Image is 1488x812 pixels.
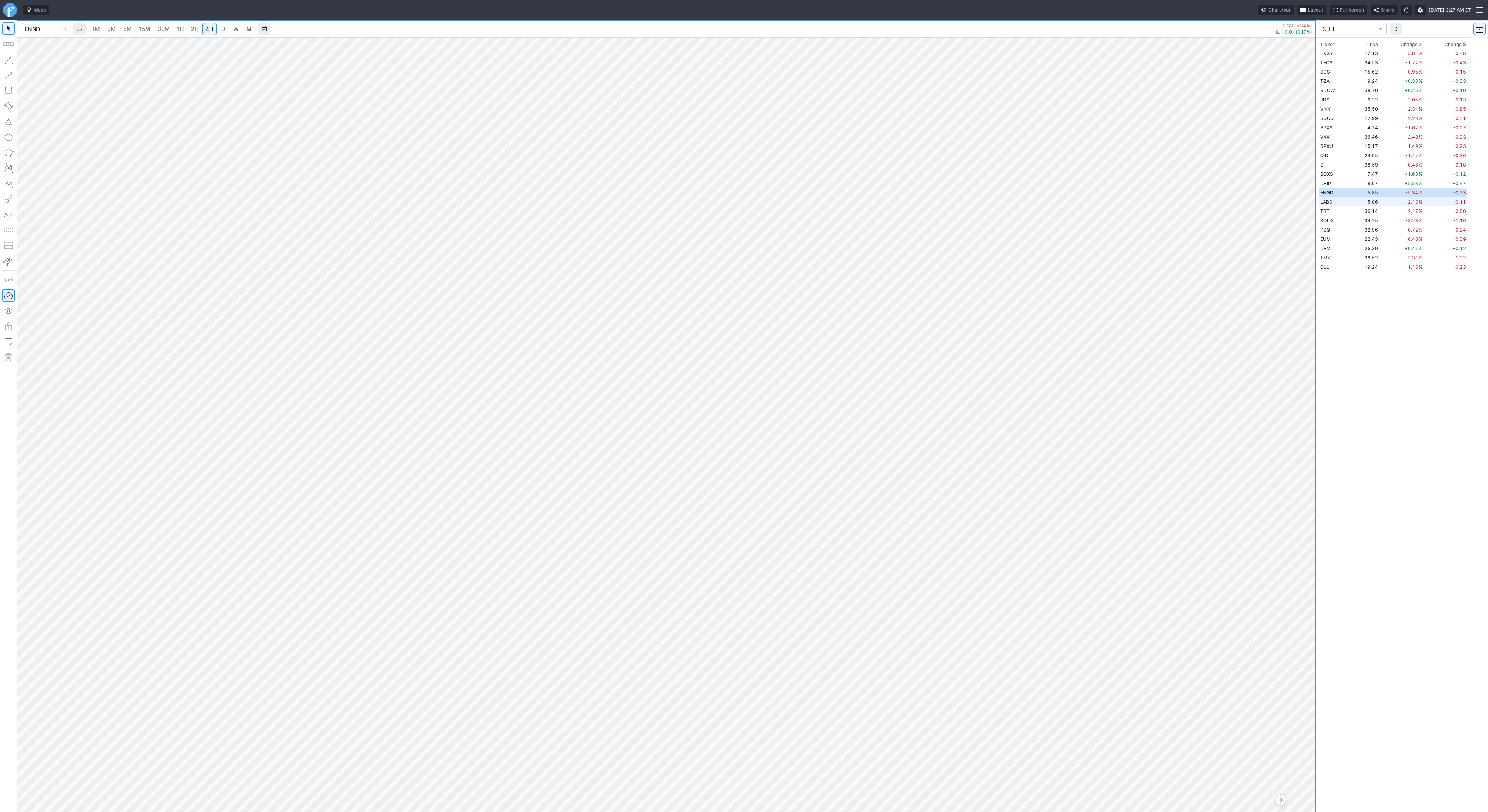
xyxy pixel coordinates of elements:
span: % [1419,199,1423,205]
button: Portfolio watchlist [1473,23,1486,35]
button: Range [258,23,270,35]
span: % [1419,264,1423,270]
span: SPXS [1320,125,1333,130]
td: 36.46 [1351,132,1379,141]
span: EUM [1320,236,1331,242]
span: D [221,26,225,32]
button: Line [2,53,15,66]
button: Ellipse [2,131,15,143]
td: 38.52 [1351,253,1379,262]
a: W [230,23,242,35]
span: -2.49 [1405,134,1418,140]
span: % [1419,115,1423,121]
span: % [1419,227,1423,233]
span: % [1419,255,1423,261]
span: UVXY [1320,50,1333,56]
span: -2.34 [1405,106,1418,112]
span: +0.47 [1452,180,1466,186]
button: Lock drawings [2,320,15,333]
span: 4H [206,26,213,32]
span: JDST [1320,97,1333,103]
span: TZA [1320,78,1330,84]
a: 1M [89,23,103,35]
button: Rotated rectangle [2,100,15,112]
span: -3.31 [1405,255,1418,261]
span: -0.72 [1405,227,1418,233]
span: % [1419,236,1423,242]
span: -1.72 [1405,60,1418,65]
span: -0.24 [1453,227,1466,233]
span: LABD [1320,199,1333,205]
span: % [1419,153,1423,158]
span: W [233,26,239,32]
button: Settings [1415,5,1426,15]
span: 5M [123,26,132,32]
td: 25.39 [1351,244,1379,253]
span: % [1419,78,1423,84]
span: +0.26 [1405,88,1418,93]
span: -0.09 [1453,236,1466,242]
td: 15.17 [1351,141,1379,151]
span: % [1419,50,1423,56]
span: Layout [1308,6,1323,14]
a: Finviz.com [3,3,17,17]
button: Share [1371,5,1398,15]
td: 12.13 [1351,48,1379,58]
td: 15.62 [1351,67,1379,76]
a: 1H [174,23,187,35]
span: -0.85 [1453,106,1466,112]
span: % [1419,171,1423,177]
button: portfolio-watchlist-select [1319,23,1387,35]
span: SDOW [1320,88,1335,93]
td: 32.96 [1351,225,1379,234]
span: -1.62 [1405,125,1418,130]
span: -0.11 [1453,199,1466,205]
td: 5.85 [1351,188,1379,197]
span: -0.23 [1453,143,1466,149]
span: M [246,26,251,32]
td: 19.24 [1351,262,1379,271]
span: % [1419,218,1423,223]
a: 4H [202,23,217,35]
a: M [243,23,255,35]
span: -2.17 [1405,208,1418,214]
span: -0.41 [1453,115,1466,121]
td: 36.14 [1351,206,1379,216]
button: Drawing mode: Single [2,274,15,286]
button: XABCD [2,162,15,174]
span: -0.07 [1453,125,1466,130]
span: -2.13 [1405,199,1418,205]
span: SH [1320,162,1327,168]
td: 9.24 [1351,76,1379,86]
span: [DATE] 3:27 AM ET [1429,6,1471,14]
button: Chart tour [1258,5,1294,15]
span: -0.40 [1405,236,1418,242]
span: 1M [92,26,100,32]
button: Remove all autosaved drawings [2,351,15,364]
button: Toggle dark mode [1401,5,1412,15]
button: Interval [73,23,86,35]
button: Anchored VWAP [2,255,15,267]
span: +0.10 [1452,88,1466,93]
span: -3.28 [1405,218,1418,223]
span: % [1419,60,1423,65]
span: -1.49 [1405,143,1418,149]
td: 24.53 [1351,58,1379,67]
button: Ideas [23,5,49,15]
span: TMV [1320,255,1331,261]
button: Rectangle [2,84,15,97]
td: 7.47 [1351,169,1379,179]
button: Measure [2,38,15,50]
span: -1.32 [1453,255,1466,261]
td: 17.99 [1351,113,1379,123]
input: Search [21,23,70,35]
span: +5.53 [1405,180,1418,186]
a: 15M [136,23,154,35]
td: 35.50 [1351,104,1379,113]
span: -2.23 [1405,115,1418,121]
span: Full screen [1340,6,1364,14]
span: +0.01 (0.17%) [1281,30,1312,34]
span: GLL [1320,264,1329,270]
button: Elliott waves [2,208,15,221]
span: FNGD [1320,190,1333,196]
